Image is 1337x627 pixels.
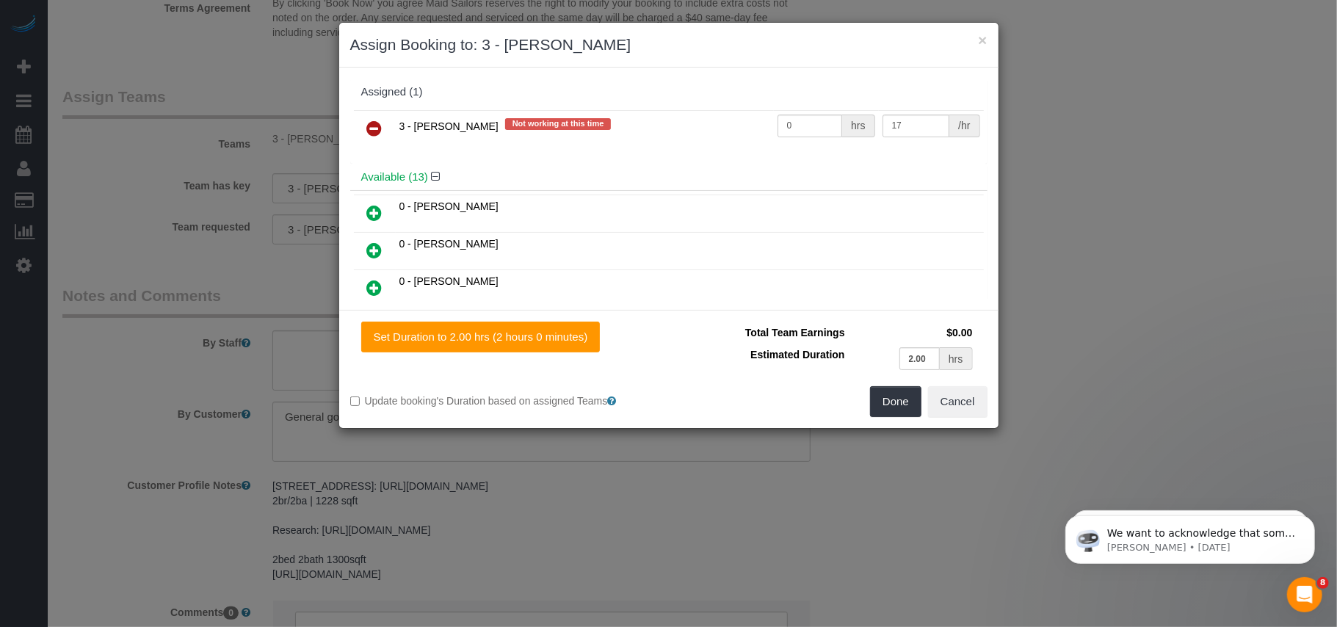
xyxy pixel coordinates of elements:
iframe: Intercom live chat [1287,577,1322,612]
div: hrs [842,115,874,137]
button: × [978,32,987,48]
td: $0.00 [849,322,977,344]
span: 0 - [PERSON_NAME] [399,200,499,212]
label: Update booking's Duration based on assigned Teams [350,394,658,408]
span: Estimated Duration [750,349,844,360]
div: hrs [940,347,972,370]
button: Set Duration to 2.00 hrs (2 hours 0 minutes) [361,322,601,352]
button: Done [870,386,921,417]
span: 8 [1317,577,1329,589]
td: Total Team Earnings [680,322,849,344]
div: /hr [949,115,979,137]
button: Cancel [928,386,988,417]
div: Assigned (1) [361,86,977,98]
h3: Assign Booking to: 3 - [PERSON_NAME] [350,34,988,56]
span: Not working at this time [505,118,612,130]
span: 0 - [PERSON_NAME] [399,238,499,250]
iframe: Intercom notifications message [1043,485,1337,587]
p: Message from Ellie, sent 1d ago [64,57,253,70]
h4: Available (13) [361,171,977,184]
input: Update booking's Duration based on assigned Teams [350,396,360,406]
span: 3 - [PERSON_NAME] [399,120,499,132]
span: 0 - [PERSON_NAME] [399,275,499,287]
span: We want to acknowledge that some users may be experiencing lag or slower performance in our softw... [64,43,253,244]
